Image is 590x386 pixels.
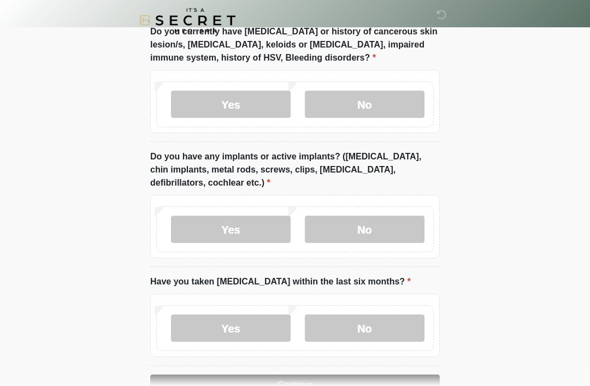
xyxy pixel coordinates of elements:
label: Yes [171,315,291,342]
label: No [305,91,424,118]
label: Yes [171,91,291,118]
img: It's A Secret Med Spa Logo [139,8,235,33]
label: Yes [171,216,291,244]
label: Do you currently have [MEDICAL_DATA] or history of cancerous skin lesion/s, [MEDICAL_DATA], keloi... [150,26,440,65]
label: No [305,315,424,342]
label: No [305,216,424,244]
label: Have you taken [MEDICAL_DATA] within the last six months? [150,276,411,289]
label: Do you have any implants or active implants? ([MEDICAL_DATA], chin implants, metal rods, screws, ... [150,151,440,190]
